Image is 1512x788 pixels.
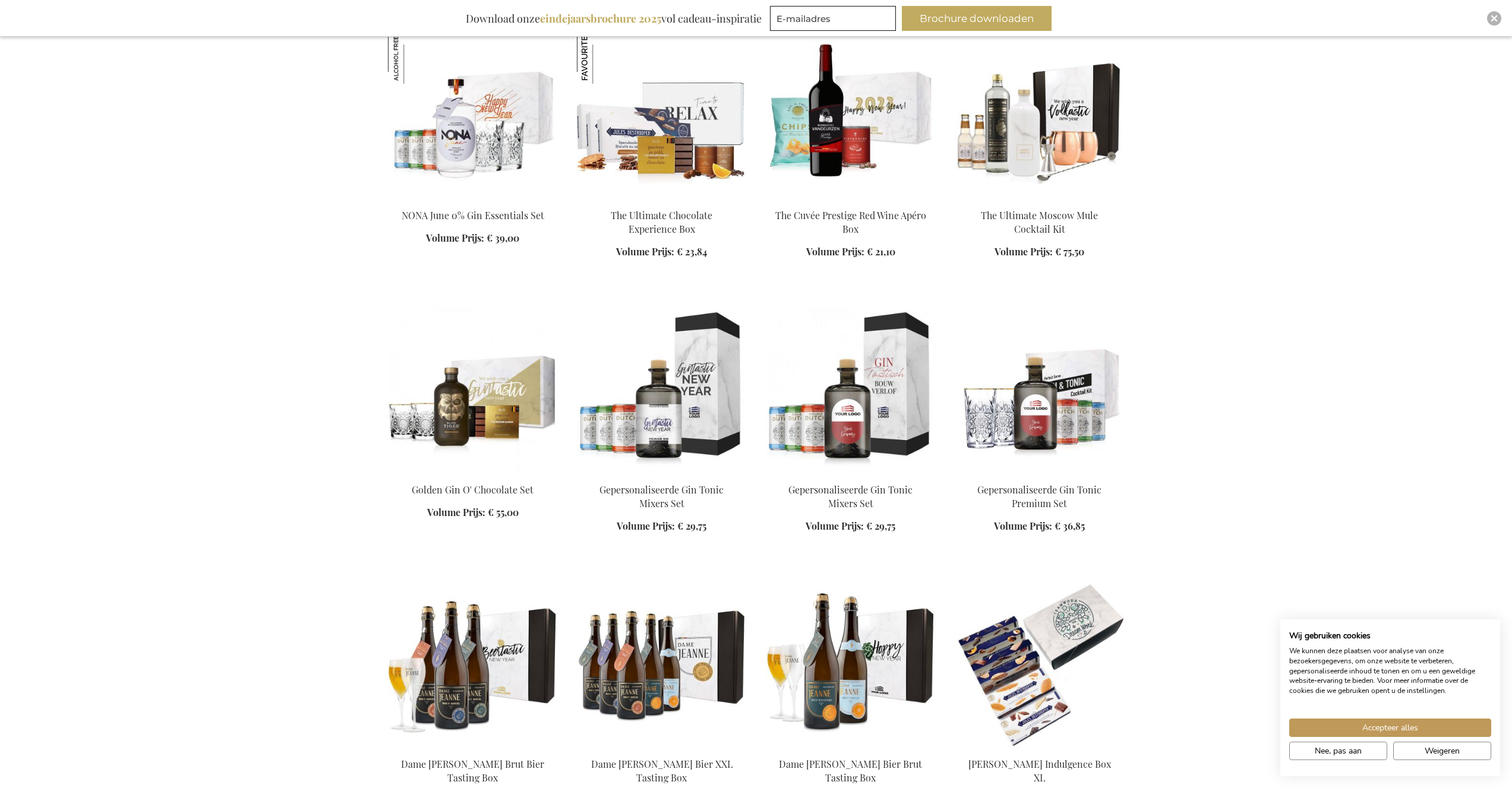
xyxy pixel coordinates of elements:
a: Gepersonaliseerde Gin Tonic Mixers Set [599,483,724,509]
span: Accepteer alles [1362,721,1418,734]
img: The Ultimate Chocolate Experience Box [577,33,747,199]
a: [PERSON_NAME] Indulgence Box XL [968,758,1111,784]
span: Volume Prijs: [995,245,1053,258]
a: Volume Prijs: € 23,84 [616,245,707,259]
img: Beer Apéro Gift Box [388,307,558,473]
a: The Cuvée Prestige Red Wine Apéro Box [766,194,936,205]
span: Volume Prijs: [806,520,864,532]
button: Brochure downloaden [902,6,1052,31]
a: Gepersonaliseerde Gin Tonic Mixers Set [766,469,936,480]
img: Close [1491,15,1498,22]
a: Dame [PERSON_NAME] Bier Brut Tasting Box [779,758,922,784]
span: € 29,75 [677,520,706,532]
a: Volume Prijs: € 29,75 [617,520,706,533]
a: NONA June 0% Gin Essentials Set NONA June 0% Gin Essentials Set [388,194,558,205]
h2: Wij gebruiken cookies [1289,631,1491,641]
span: Volume Prijs: [427,506,485,518]
a: Volume Prijs: € 39,00 [426,232,519,245]
a: Gepersonaliseerde Gin Tonic Mixers Set [788,483,913,509]
a: Dame Jeanne Champagne Beer XXL Tasting Box [577,743,747,754]
span: Volume Prijs: [994,520,1052,532]
a: NONA June 0% Gin Essentials Set [402,209,544,221]
b: eindejaarsbrochure 2025 [540,11,661,26]
img: The Cuvée Prestige Red Wine Apéro Box [766,33,936,199]
img: Dame Jeanne Champagne Beer XXL Tasting Box [577,581,747,748]
a: Jules Destrooper Indulgence Box XL [955,743,1125,754]
button: Alle cookies weigeren [1393,742,1491,760]
span: Weigeren [1425,745,1460,757]
span: Volume Prijs: [616,245,674,258]
a: Dame Jeanne Champagne Beer Brut Tasting Box [766,743,936,754]
div: Close [1487,11,1501,26]
img: Jules Destrooper Indulgence Box XL [955,581,1125,748]
a: Beer Apéro Gift Box [955,194,1125,205]
img: NONA June 0% Gin Essentials Set [388,33,439,84]
img: NONA June 0% Gin Essentials Set [388,33,558,199]
img: Beer Apéro Gift Box [955,33,1125,199]
span: € 36,85 [1055,520,1085,532]
a: Beer Apéro Gift Box [388,469,558,480]
button: Accepteer alle cookies [1289,719,1491,737]
a: Dame [PERSON_NAME] Bier XXL Tasting Box [591,758,733,784]
div: Download onze vol cadeau-inspiratie [460,6,767,31]
form: marketing offers and promotions [770,6,899,34]
a: Volume Prijs: € 29,75 [806,520,895,533]
a: The Ultimate Moscow Mule Cocktail Kit [981,209,1098,235]
img: GIN TONIC COCKTAIL SET [955,307,1125,473]
a: Dame Jeanne Royal Champagne Beer Tasting Box [388,743,558,754]
a: Volume Prijs: € 75,50 [995,245,1084,259]
span: € 23,84 [677,245,707,258]
a: Volume Prijs: € 55,00 [427,506,519,520]
span: € 55,00 [488,506,519,518]
a: Golden Gin O' Chocolate Set [412,483,534,496]
span: € 75,50 [1055,245,1084,258]
span: Volume Prijs: [806,245,864,258]
a: GIN TONIC COCKTAIL SET [955,469,1125,480]
img: Dame Jeanne Champagne Beer Brut Tasting Box [766,581,936,748]
a: Gepersonaliseerde Gin Tonic Premium Set [977,483,1101,509]
img: Dame Jeanne Royal Champagne Beer Tasting Box [388,581,558,748]
span: € 39,00 [487,232,519,244]
a: Dame [PERSON_NAME] Brut Bier Tasting Box [401,758,544,784]
span: Volume Prijs: [617,520,675,532]
span: Nee, pas aan [1315,745,1362,757]
a: The Ultimate Chocolate Experience Box [611,209,712,235]
span: Volume Prijs: [426,232,484,244]
img: The Ultimate Chocolate Experience Box [577,33,628,84]
input: E-mailadres [770,6,896,31]
a: Volume Prijs: € 36,85 [994,520,1085,533]
p: We kunnen deze plaatsen voor analyse van onze bezoekersgegevens, om onze website te verbeteren, g... [1289,646,1491,696]
img: Gepersonaliseerde Gin Tonic Mixers Set [766,307,936,473]
a: Volume Prijs: € 21,10 [806,245,895,259]
button: Pas cookie voorkeuren aan [1289,742,1387,760]
a: The Ultimate Chocolate Experience Box The Ultimate Chocolate Experience Box [577,194,747,205]
span: € 21,10 [867,245,895,258]
span: € 29,75 [866,520,895,532]
a: Beer Apéro Gift Box [577,469,747,480]
img: Beer Apéro Gift Box [577,307,747,473]
a: The Cuvée Prestige Red Wine Apéro Box [775,209,926,235]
